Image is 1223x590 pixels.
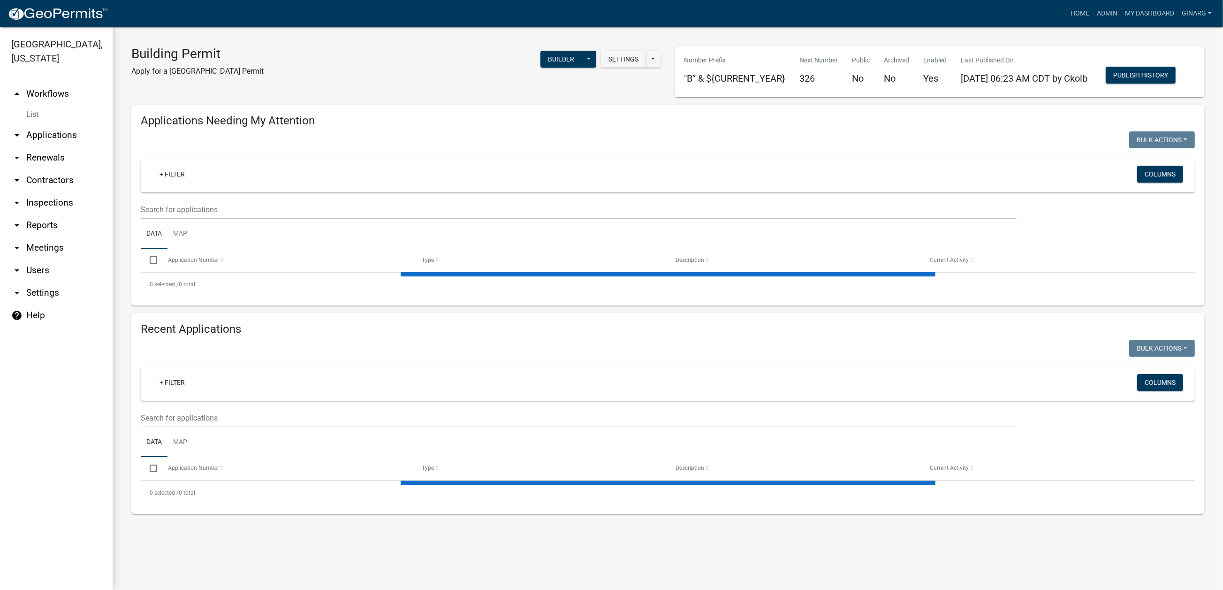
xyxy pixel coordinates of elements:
a: Home [1067,5,1093,23]
button: Settings [601,51,646,68]
a: Data [141,428,167,458]
i: arrow_drop_down [11,152,23,163]
span: Application Number [168,465,219,471]
span: 0 selected / [150,490,179,496]
i: arrow_drop_up [11,88,23,100]
a: + Filter [152,374,192,391]
span: 0 selected / [150,281,179,288]
i: arrow_drop_down [11,287,23,299]
input: Search for applications [141,408,1017,428]
p: Public [852,55,870,65]
wm-modal-confirm: Workflow Publish History [1106,72,1176,80]
span: Description [676,257,704,263]
a: Map [167,219,193,249]
span: Current Activity [930,257,969,263]
span: Type [422,465,434,471]
i: arrow_drop_down [11,265,23,276]
i: arrow_drop_down [11,220,23,231]
h5: No [884,73,910,84]
datatable-header-cell: Type [413,457,667,480]
span: Description [676,465,704,471]
p: Last Published On [961,55,1088,65]
span: Application Number [168,257,219,263]
p: Number Prefix [684,55,786,65]
datatable-header-cell: Current Activity [921,249,1175,271]
datatable-header-cell: Type [413,249,667,271]
input: Search for applications [141,200,1017,219]
datatable-header-cell: Application Number [159,457,412,480]
p: Apply for a [GEOGRAPHIC_DATA] Permit [131,66,264,77]
div: 0 total [141,481,1195,505]
h3: Building Permit [131,46,264,62]
a: Map [167,428,193,458]
a: Data [141,219,167,249]
i: arrow_drop_down [11,242,23,253]
h4: Recent Applications [141,322,1195,336]
p: Next Number [800,55,838,65]
datatable-header-cell: Select [141,249,159,271]
i: arrow_drop_down [11,197,23,208]
button: Bulk Actions [1129,131,1195,148]
h5: No [852,73,870,84]
a: Admin [1093,5,1121,23]
h4: Applications Needing My Attention [141,114,1195,128]
datatable-header-cell: Description [667,249,920,271]
p: Archived [884,55,910,65]
h5: "B” & ${CURRENT_YEAR} [684,73,786,84]
a: ginarg [1178,5,1215,23]
datatable-header-cell: Select [141,457,159,480]
datatable-header-cell: Application Number [159,249,412,271]
a: My Dashboard [1121,5,1178,23]
h5: 326 [800,73,838,84]
button: Columns [1137,166,1183,183]
i: help [11,310,23,321]
i: arrow_drop_down [11,175,23,186]
span: Type [422,257,434,263]
button: Bulk Actions [1129,340,1195,357]
i: arrow_drop_down [11,130,23,141]
h5: Yes [924,73,947,84]
p: Enabled [924,55,947,65]
button: Builder [540,51,582,68]
span: Current Activity [930,465,969,471]
datatable-header-cell: Description [667,457,920,480]
a: + Filter [152,166,192,183]
div: 0 total [141,273,1195,296]
button: Columns [1137,374,1183,391]
span: [DATE] 06:23 AM CDT by Ckolb [961,73,1088,84]
datatable-header-cell: Current Activity [921,457,1175,480]
button: Publish History [1106,67,1176,84]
